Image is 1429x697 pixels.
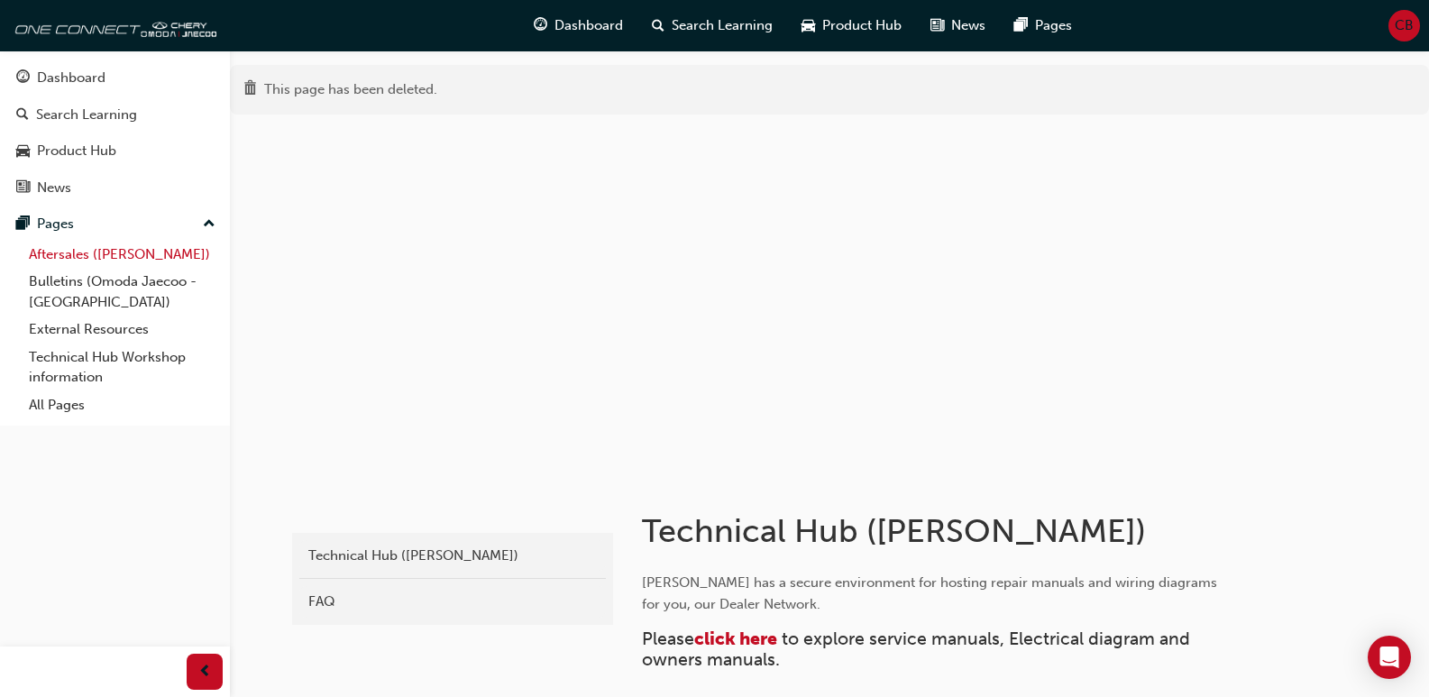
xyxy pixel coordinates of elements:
span: guage-icon [16,70,30,87]
span: pageStatus_REMOVED-icon [243,82,257,98]
a: Technical Hub Workshop information [22,344,223,391]
span: up-icon [203,213,215,236]
a: news-iconNews [916,7,1000,44]
span: search-icon [16,107,29,124]
button: Pages [7,207,223,241]
div: Open Intercom Messenger [1368,636,1411,679]
div: FAQ [308,592,597,612]
span: prev-icon [198,661,212,683]
button: CB [1388,10,1420,41]
span: car-icon [802,14,815,37]
span: to explore service manuals, Electrical diagram and owners manuals. [642,628,1195,670]
div: Pages [37,214,74,234]
a: Technical Hub ([PERSON_NAME]) [299,540,606,572]
a: search-iconSearch Learning [637,7,787,44]
span: Please [642,628,694,649]
span: news-icon [16,180,30,197]
a: Bulletins (Omoda Jaecoo - [GEOGRAPHIC_DATA]) [22,268,223,316]
a: click here [694,628,777,649]
span: News [951,15,985,36]
span: CB [1395,15,1414,36]
span: guage-icon [534,14,547,37]
span: pages-icon [1014,14,1028,37]
span: search-icon [652,14,664,37]
div: Dashboard [37,68,105,88]
a: FAQ [299,586,606,618]
a: car-iconProduct Hub [787,7,916,44]
span: news-icon [930,14,944,37]
a: External Resources [22,316,223,344]
span: car-icon [16,143,30,160]
a: Aftersales ([PERSON_NAME]) [22,241,223,269]
span: Search Learning [672,15,773,36]
div: News [37,178,71,198]
a: Search Learning [7,98,223,132]
div: Product Hub [37,141,116,161]
span: [PERSON_NAME] has a secure environment for hosting repair manuals and wiring diagrams for you, ou... [642,574,1221,612]
a: All Pages [22,391,223,419]
div: Search Learning [36,105,137,125]
span: Product Hub [822,15,902,36]
a: News [7,171,223,205]
a: guage-iconDashboard [519,7,637,44]
div: Technical Hub ([PERSON_NAME]) [308,546,597,566]
div: This page has been deleted. [264,79,437,100]
span: Pages [1035,15,1072,36]
h1: Technical Hub ([PERSON_NAME]) [642,511,1233,551]
a: pages-iconPages [1000,7,1086,44]
span: Dashboard [554,15,623,36]
a: Dashboard [7,61,223,95]
button: DashboardSearch LearningProduct HubNews [7,58,223,207]
img: oneconnect [9,7,216,43]
a: Product Hub [7,134,223,168]
span: pages-icon [16,216,30,233]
